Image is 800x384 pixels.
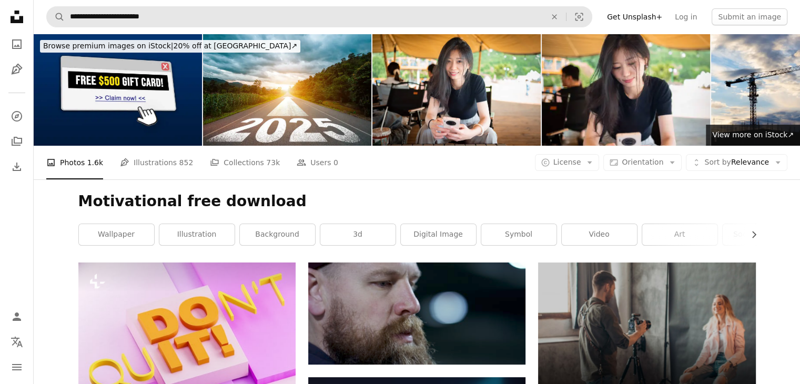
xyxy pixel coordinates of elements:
a: mans face with brown beard [308,309,525,318]
a: Collections [6,131,27,152]
span: 20% off at [GEOGRAPHIC_DATA] ↗ [43,42,297,50]
a: Illustrations [6,59,27,80]
a: Photos [6,34,27,55]
span: 0 [333,157,338,168]
a: art [642,224,717,245]
button: Clear [543,7,566,27]
img: Moment of Smiles [542,34,710,146]
a: Explore [6,106,27,127]
a: View more on iStock↗ [706,125,800,146]
span: 852 [179,157,194,168]
a: wallpaper [79,224,154,245]
span: Orientation [622,158,663,166]
span: Sort by [704,158,731,166]
button: Sort byRelevance [686,154,787,171]
a: social medium [723,224,798,245]
a: Collections 73k [210,146,280,179]
a: Download History [6,156,27,177]
a: Get Unsplash+ [601,8,669,25]
a: Users 0 [297,146,338,179]
img: mans face with brown beard [308,262,525,364]
a: the word don't quitt spelled with yellow letters [78,330,296,339]
button: Orientation [603,154,682,171]
a: illustration [159,224,235,245]
a: 3d [320,224,396,245]
button: Submit an image [712,8,787,25]
img: Free Gift Card Pop Up Spam [34,34,202,146]
a: Home — Unsplash [6,6,27,29]
h1: Motivational free download [78,192,756,211]
a: video [562,224,637,245]
span: Browse premium images on iStock | [43,42,173,50]
span: Relevance [704,157,769,168]
a: digital image [401,224,476,245]
a: symbol [481,224,556,245]
a: Browse premium images on iStock|20% off at [GEOGRAPHIC_DATA]↗ [34,34,307,59]
span: License [553,158,581,166]
a: Log in [669,8,703,25]
a: Log in / Sign up [6,306,27,327]
a: background [240,224,315,245]
span: View more on iStock ↗ [712,130,794,139]
img: New year 2025 or straight forward concept. Text 2025 written on the road in the middle of asphalt... [203,34,371,146]
button: Language [6,331,27,352]
button: Search Unsplash [47,7,65,27]
button: scroll list to the right [744,224,756,245]
button: Visual search [566,7,592,27]
form: Find visuals sitewide [46,6,592,27]
span: 73k [266,157,280,168]
button: Menu [6,357,27,378]
img: Moment of Smiles [372,34,541,146]
a: Illustrations 852 [120,146,193,179]
button: License [535,154,600,171]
